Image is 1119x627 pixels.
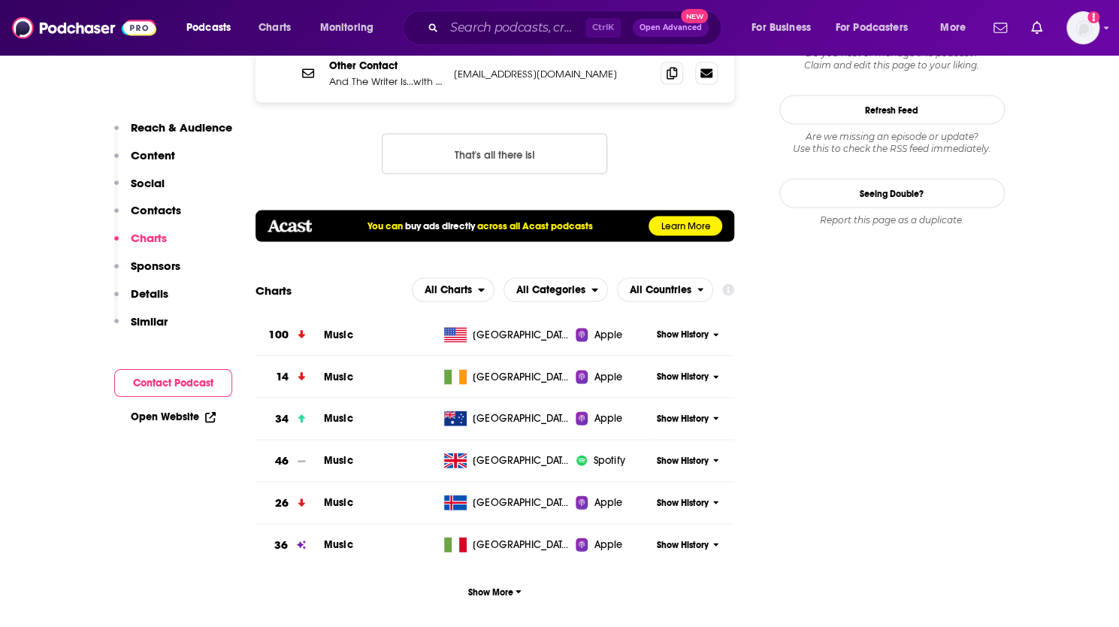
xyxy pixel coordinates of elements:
span: Apple [594,411,622,426]
button: open menu [176,16,250,40]
a: Show notifications dropdown [1025,15,1048,41]
a: Music [324,329,353,341]
a: [GEOGRAPHIC_DATA] [438,453,576,468]
span: Show History [657,539,709,552]
span: New [681,9,708,23]
button: Contact Podcast [114,369,232,397]
span: Show History [657,329,709,341]
h5: You can across all Acast podcasts [367,220,593,232]
p: Similar [131,314,168,329]
a: Learn More [649,217,722,236]
button: Show History [652,413,724,426]
a: 26 [256,483,324,524]
h3: 46 [275,453,289,470]
button: Open AdvancedNew [633,19,709,37]
button: Show History [652,329,724,341]
a: iconImageSpotify [576,453,652,468]
span: Podcasts [186,17,231,38]
a: [GEOGRAPHIC_DATA] [438,495,576,510]
span: All Categories [516,285,585,295]
button: Show profile menu [1066,11,1099,44]
span: Show History [657,455,709,468]
a: [GEOGRAPHIC_DATA] [438,370,576,385]
div: Report this page as a duplicate. [779,214,1005,226]
span: Australia [473,411,570,426]
a: 36 [256,525,324,566]
h2: Countries [617,278,714,302]
a: Apple [576,411,652,426]
a: Apple [576,495,652,510]
button: Charts [114,231,167,259]
span: Ctrl K [585,18,621,38]
img: User Profile [1066,11,1099,44]
button: Details [114,286,168,314]
span: Music [324,538,353,551]
button: Show History [652,455,724,468]
span: Show History [657,497,709,510]
p: Content [131,148,175,162]
span: Music [324,496,353,509]
span: Show History [657,371,709,383]
p: And The Writer Is...with [PERSON_NAME] [329,75,442,88]
span: United Kingdom [473,453,570,468]
p: Social [131,176,165,190]
a: [GEOGRAPHIC_DATA] [438,328,576,343]
span: Logged in as evankrask [1066,11,1099,44]
a: [GEOGRAPHIC_DATA] [438,411,576,426]
h2: Charts [256,283,292,298]
p: Details [131,286,168,301]
h3: 36 [274,537,288,554]
a: 14 [256,356,324,398]
button: open menu [617,278,714,302]
a: Apple [576,328,652,343]
a: Music [324,412,353,425]
img: acastlogo [268,220,312,232]
h2: Platforms [412,278,494,302]
span: Charts [259,17,291,38]
img: iconImage [576,455,588,467]
button: Content [114,148,175,176]
button: Show History [652,371,724,383]
span: Music [324,454,353,467]
p: Reach & Audience [131,120,232,135]
span: More [940,17,966,38]
button: open menu [504,278,608,302]
button: Nothing here. [382,134,607,174]
a: buy ads directly [405,220,475,232]
span: Iceland [473,495,570,510]
span: Apple [594,538,622,553]
button: Refresh Feed [779,95,1005,125]
p: [EMAIL_ADDRESS][DOMAIN_NAME] [454,68,649,80]
span: Italy [473,538,570,553]
button: Reach & Audience [114,120,232,148]
button: Social [114,176,165,204]
span: For Podcasters [836,17,908,38]
a: Music [324,371,353,383]
button: open menu [310,16,393,40]
p: Other Contact [329,59,442,72]
span: Apple [594,370,622,385]
button: open menu [412,278,494,302]
p: Sponsors [131,259,180,273]
button: open menu [741,16,830,40]
button: Show History [652,539,724,552]
button: Contacts [114,203,181,231]
div: Are we missing an episode or update? Use this to check the RSS feed immediately. [779,131,1005,155]
div: Claim and edit this page to your liking. [779,47,1005,71]
span: Ireland [473,370,570,385]
h3: 100 [268,326,289,344]
a: 34 [256,398,324,440]
h3: 34 [275,410,289,428]
img: Podchaser - Follow, Share and Rate Podcasts [12,14,156,42]
a: Open Website [131,410,216,423]
h3: 26 [275,495,289,512]
h3: 14 [276,368,289,386]
span: Apple [594,495,622,510]
button: Similar [114,314,168,342]
button: Sponsors [114,259,180,286]
span: Open Advanced [640,24,702,32]
a: Seeing Double? [779,179,1005,208]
